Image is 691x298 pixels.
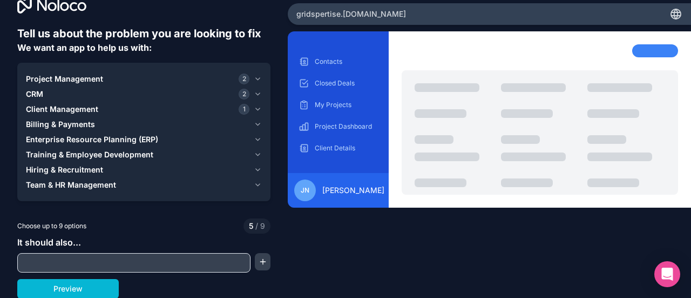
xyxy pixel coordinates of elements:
span: Client Management [26,104,98,115]
span: Choose up to 9 options [17,221,86,231]
p: Project Dashboard [315,122,378,131]
button: Hiring & Recruitment [26,162,262,177]
button: Team & HR Management [26,177,262,193]
span: Hiring & Recruitment [26,164,103,175]
h6: Tell us about the problem you are looking to fix [17,26,270,41]
p: My Projects [315,101,378,109]
span: 9 [253,221,265,231]
span: / [255,221,258,230]
p: Closed Deals [315,79,378,88]
span: Project Management [26,74,103,84]
span: JN [301,186,309,195]
button: Project Management2 [26,71,262,87]
button: Billing & Payments [26,117,262,132]
button: Enterprise Resource Planning (ERP) [26,132,262,147]
span: 1 [239,104,249,115]
div: Open Intercom Messenger [654,261,680,287]
button: CRM2 [26,87,262,102]
span: 2 [239,89,249,100]
span: Enterprise Resource Planning (ERP) [26,134,158,145]
div: scrollable content [296,53,380,164]
span: Training & Employee Development [26,149,153,160]
span: We want an app to help us with: [17,42,152,53]
button: Training & Employee Development [26,147,262,162]
span: It should also... [17,237,81,248]
p: Contacts [315,57,378,66]
span: Team & HR Management [26,180,116,190]
span: 2 [239,74,249,84]
span: [PERSON_NAME] [322,185,384,196]
span: CRM [26,89,43,100]
button: Client Management1 [26,102,262,117]
span: gridspertise .[DOMAIN_NAME] [296,9,406,19]
span: 5 [249,221,253,231]
span: Billing & Payments [26,119,95,130]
